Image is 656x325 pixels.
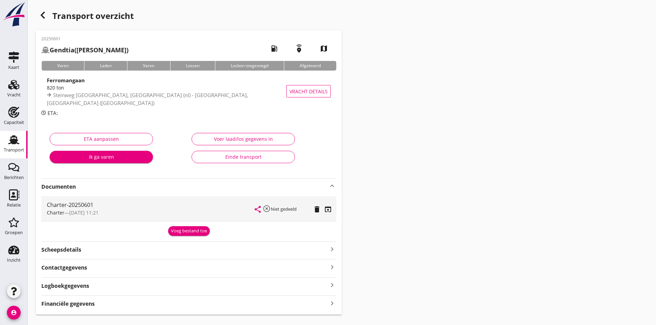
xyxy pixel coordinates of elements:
div: Groepen [5,230,23,235]
i: emergency_share [289,39,309,58]
strong: Scheepsdetails [41,246,81,254]
strong: Logboekgegevens [41,282,89,290]
h1: Transport overzicht [36,8,342,30]
span: Steinweg [GEOGRAPHIC_DATA], [GEOGRAPHIC_DATA] (nl) - [GEOGRAPHIC_DATA], [GEOGRAPHIC_DATA] ([GEOGR... [47,92,248,106]
strong: Gendtia [50,46,74,54]
div: Varen [127,61,170,71]
div: Varen [41,61,84,71]
i: map [314,39,334,58]
div: Ik ga varen [55,153,147,160]
div: Kaart [8,65,19,70]
div: 820 ton [47,84,295,91]
div: Lossen [170,61,215,71]
i: keyboard_arrow_right [328,262,336,272]
strong: Ferromangaan [47,77,85,84]
div: Capaciteit [4,120,24,125]
i: keyboard_arrow_right [328,281,336,290]
div: — [47,209,255,216]
span: ETA: [48,109,58,116]
button: Voeg bestand toe [168,226,210,236]
i: share [254,205,262,213]
div: Inzicht [7,258,21,262]
div: Laden [84,61,127,71]
button: Voer laad/los gegevens in [192,133,295,145]
button: Ik ga varen [50,151,153,163]
span: Vracht details [289,88,328,95]
div: Berichten [4,175,24,180]
button: ETA aanpassen [50,133,153,145]
strong: Financiële gegevens [41,300,95,308]
i: local_gas_station [265,39,284,58]
div: Einde transport [197,153,289,160]
i: keyboard_arrow_right [328,298,336,308]
button: Vracht details [286,85,331,97]
i: keyboard_arrow_up [328,182,336,190]
span: Charter [47,209,64,216]
i: account_circle [7,306,21,319]
a: Ferromangaan820 tonSteinweg [GEOGRAPHIC_DATA], [GEOGRAPHIC_DATA] (nl) - [GEOGRAPHIC_DATA], [GEOGR... [41,76,336,106]
div: Afgeleverd [284,61,336,71]
div: Losbon toegevoegd [215,61,284,71]
button: Einde transport [192,151,295,163]
strong: Contactgegevens [41,264,87,272]
i: keyboard_arrow_right [328,244,336,254]
i: delete [313,205,321,213]
small: Niet gedeeld [271,206,297,212]
span: [DATE] 11:21 [69,209,99,216]
div: Charter-20250601 [47,201,255,209]
div: Relatie [7,203,21,207]
div: Transport [4,148,24,152]
div: ETA aanpassen [55,135,147,143]
i: highlight_off [263,205,271,213]
p: 20250601 [41,36,129,42]
h2: ([PERSON_NAME]) [41,45,129,55]
div: Vracht [7,93,21,97]
i: open_in_browser [324,205,332,213]
strong: Documenten [41,183,328,191]
div: Voeg bestand toe [171,228,207,234]
img: logo-small.a267ee39.svg [1,2,26,27]
div: Voer laad/los gegevens in [197,135,289,143]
